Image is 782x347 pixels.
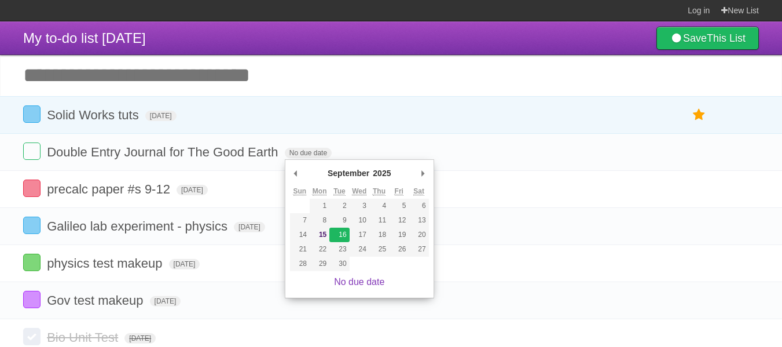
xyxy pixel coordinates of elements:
label: Done [23,217,41,234]
abbr: Tuesday [333,187,345,196]
button: 19 [389,228,409,242]
b: This List [707,32,746,44]
button: 15 [310,228,329,242]
label: Star task [688,105,710,125]
span: precalc paper #s 9-12 [47,182,173,196]
button: 11 [369,213,389,228]
span: physics test makeup [47,256,165,271]
abbr: Friday [395,187,403,196]
abbr: Thursday [373,187,386,196]
button: 12 [389,213,409,228]
button: 13 [409,213,428,228]
button: 4 [369,199,389,213]
span: Double Entry Journal for The Good Earth [47,145,281,159]
label: Done [23,143,41,160]
label: Done [23,328,41,345]
label: Done [23,291,41,308]
button: 26 [389,242,409,257]
button: 8 [310,213,329,228]
button: 6 [409,199,428,213]
button: Next Month [417,165,429,182]
button: 3 [350,199,369,213]
button: 9 [329,213,349,228]
button: 30 [329,257,349,271]
span: Solid Works tuts [47,108,142,122]
button: 23 [329,242,349,257]
button: 22 [310,242,329,257]
span: No due date [285,148,332,158]
span: Gov test makeup [47,293,146,308]
button: 2 [329,199,349,213]
button: 5 [389,199,409,213]
button: 17 [350,228,369,242]
label: Done [23,180,41,197]
button: 20 [409,228,428,242]
button: 28 [290,257,310,271]
button: 25 [369,242,389,257]
span: [DATE] [150,296,181,306]
abbr: Monday [313,187,327,196]
a: No due date [334,277,384,287]
button: 27 [409,242,428,257]
label: Done [23,254,41,271]
abbr: Saturday [413,187,424,196]
button: 7 [290,213,310,228]
button: 1 [310,199,329,213]
button: 29 [310,257,329,271]
span: [DATE] [234,222,265,232]
button: 14 [290,228,310,242]
span: Bio Unit Test [47,330,121,345]
button: Previous Month [290,165,302,182]
button: 24 [350,242,369,257]
span: [DATE] [145,111,177,121]
span: My to-do list [DATE] [23,30,146,46]
span: Galileo lab experiment - physics [47,219,230,233]
abbr: Sunday [293,187,307,196]
span: [DATE] [124,333,156,344]
div: September [326,165,371,182]
abbr: Wednesday [352,187,366,196]
button: 10 [350,213,369,228]
span: [DATE] [177,185,208,195]
a: SaveThis List [656,27,759,50]
label: Done [23,105,41,123]
button: 18 [369,228,389,242]
button: 16 [329,228,349,242]
button: 21 [290,242,310,257]
div: 2025 [371,165,392,182]
span: [DATE] [169,259,200,269]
